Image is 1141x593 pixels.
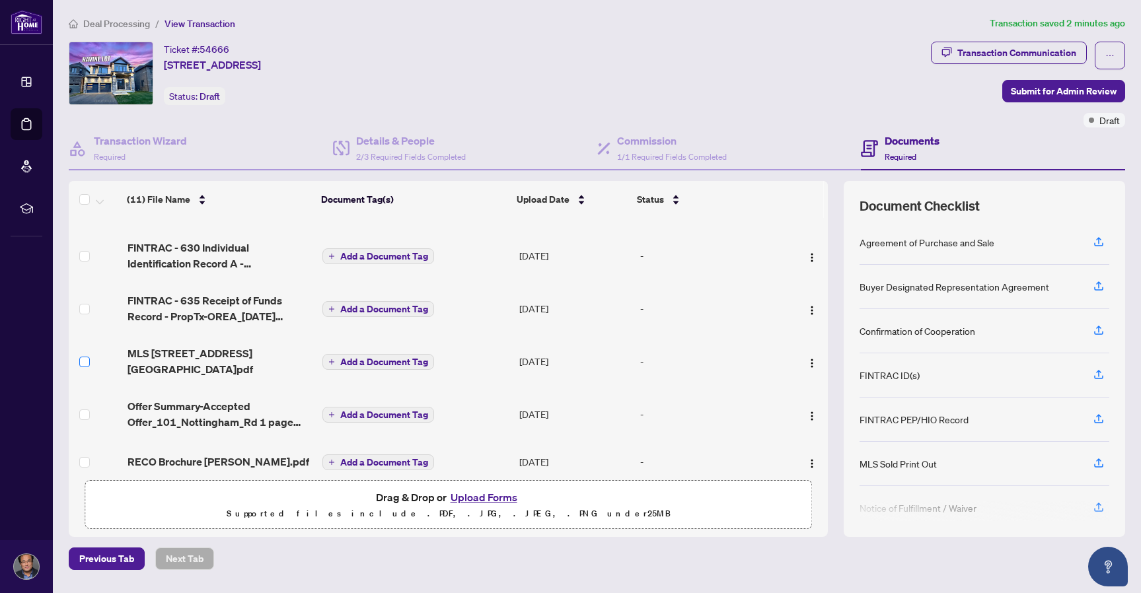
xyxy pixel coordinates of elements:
button: Logo [801,451,823,472]
span: Drag & Drop orUpload FormsSupported files include .PDF, .JPG, .JPEG, .PNG under25MB [85,481,811,530]
span: RECO Brochure [PERSON_NAME].pdf [128,454,309,470]
span: Draft [1099,113,1120,127]
button: Add a Document Tag [322,353,434,370]
button: Add a Document Tag [322,248,434,264]
span: 54666 [200,44,229,55]
div: - [640,454,780,469]
td: [DATE] [514,282,635,335]
span: ellipsis [1105,51,1115,60]
span: Required [94,152,126,162]
button: Submit for Admin Review [1002,80,1125,102]
span: Upload Date [517,192,570,207]
span: Add a Document Tag [340,304,428,314]
div: - [640,301,780,316]
span: Deal Processing [83,18,150,30]
div: - [640,248,780,263]
span: 1/1 Required Fields Completed [617,152,727,162]
h4: Commission [617,133,727,149]
span: Offer Summary-Accepted Offer_101_Nottingham_Rd 1 page 1.pdf [128,398,312,430]
span: plus [328,459,335,466]
th: Status [632,181,782,218]
button: Add a Document Tag [322,406,434,423]
p: Supported files include .PDF, .JPG, .JPEG, .PNG under 25 MB [93,506,803,522]
button: Transaction Communication [931,42,1087,64]
div: Agreement of Purchase and Sale [860,235,994,250]
button: Add a Document Tag [322,300,434,318]
img: logo [11,10,42,34]
img: Profile Icon [14,554,39,579]
img: Logo [807,358,817,368]
button: Logo [801,403,823,425]
th: Upload Date [511,181,632,218]
h4: Transaction Wizard [94,133,187,149]
img: Logo [807,458,817,469]
div: Confirmation of Cooperation [860,324,975,338]
span: Status [637,192,664,207]
div: Transaction Communication [957,42,1076,63]
img: Logo [807,252,817,263]
div: Status: [164,87,225,105]
span: MLS [STREET_ADDRESS][GEOGRAPHIC_DATA]pdf [128,345,312,377]
span: FINTRAC - 635 Receipt of Funds Record - PropTx-OREA_[DATE] 21_20_35.pdf [128,293,312,324]
button: Add a Document Tag [322,354,434,370]
button: Add a Document Tag [322,301,434,317]
h4: Documents [885,133,939,149]
span: FINTRAC - 630 Individual Identification Record A - [PERSON_NAME].pdf [128,240,312,271]
div: Buyer Designated Representation Agreement [860,279,1049,294]
span: Required [885,152,916,162]
span: (11) File Name [127,192,190,207]
td: [DATE] [514,440,635,483]
span: [STREET_ADDRESS] [164,57,261,73]
button: Add a Document Tag [322,454,434,471]
span: home [69,19,78,28]
div: - [640,407,780,421]
div: MLS Sold Print Out [860,456,937,471]
span: Add a Document Tag [340,357,428,366]
th: Document Tag(s) [316,181,511,218]
span: plus [328,253,335,260]
span: plus [328,411,335,418]
button: Add a Document Tag [322,454,434,470]
li: / [155,16,159,31]
button: Upload Forms [447,489,521,506]
button: Logo [801,298,823,319]
span: Add a Document Tag [340,458,428,467]
td: [DATE] [514,229,635,282]
th: (11) File Name [122,181,316,218]
div: Ticket #: [164,42,229,57]
h4: Details & People [356,133,466,149]
button: Add a Document Tag [322,248,434,265]
img: Logo [807,411,817,421]
span: Draft [200,90,220,102]
button: Previous Tab [69,547,145,570]
span: plus [328,306,335,312]
button: Logo [801,351,823,372]
div: FINTRAC ID(s) [860,368,920,382]
span: 2/3 Required Fields Completed [356,152,466,162]
div: - [640,354,780,368]
span: Add a Document Tag [340,410,428,419]
span: Add a Document Tag [340,252,428,261]
img: IMG-S12411930_1.jpg [69,42,153,104]
button: Next Tab [155,547,214,570]
td: [DATE] [514,335,635,388]
span: View Transaction [165,18,235,30]
td: [DATE] [514,388,635,440]
button: Logo [801,245,823,266]
span: Previous Tab [79,548,134,569]
span: Drag & Drop or [376,489,521,506]
button: Open asap [1088,547,1128,586]
button: Add a Document Tag [322,407,434,423]
img: Logo [807,305,817,316]
article: Transaction saved 2 minutes ago [990,16,1125,31]
div: FINTRAC PEP/HIO Record [860,412,969,427]
span: Document Checklist [860,197,980,215]
span: plus [328,359,335,365]
span: Submit for Admin Review [1011,81,1117,102]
